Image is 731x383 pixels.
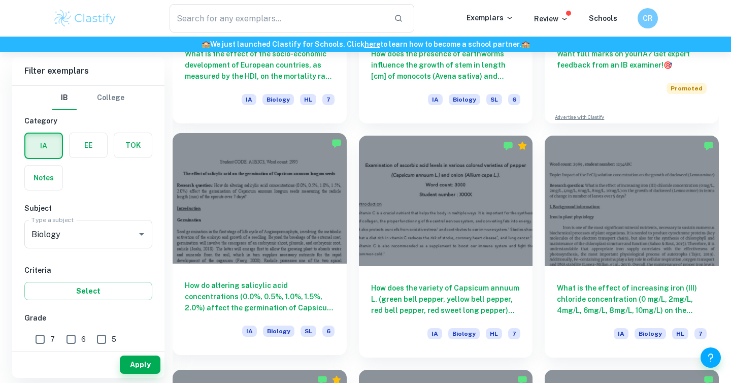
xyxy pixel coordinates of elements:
[135,227,149,241] button: Open
[52,86,124,110] div: Filter type choice
[300,94,316,105] span: HL
[331,138,342,148] img: Marked
[508,328,520,339] span: 7
[31,215,74,224] label: Type a subject
[322,326,335,337] span: 6
[517,141,527,151] div: Premium
[467,12,514,23] p: Exemplars
[173,136,347,358] a: How do altering salicylic acid concentrations (0.0%, 0.5%, 1.0%, 1.5%, 2.0%) affect the germinati...
[486,328,502,339] span: HL
[694,328,707,339] span: 7
[52,86,77,110] button: IB
[635,328,666,339] span: Biology
[364,40,380,48] a: here
[114,133,152,157] button: TOK
[508,94,520,105] span: 6
[242,326,257,337] span: IA
[263,326,294,337] span: Biology
[667,83,707,94] span: Promoted
[185,48,335,82] h6: What is the effect of the socio-economic development of European countries, as measured by the HD...
[557,48,707,71] h6: Want full marks on your IA ? Get expert feedback from an IB examiner!
[70,133,107,157] button: EE
[242,94,256,105] span: IA
[24,203,152,214] h6: Subject
[24,265,152,276] h6: Criteria
[704,141,714,151] img: Marked
[185,280,335,313] h6: How do altering salicylic acid concentrations (0.0%, 0.5%, 1.0%, 1.5%, 2.0%) affect the germinati...
[545,136,719,358] a: What is the effect of increasing iron (III) chloride concentration (0 mg/L, 2mg/L, 4mg/L, 6mg/L, ...
[170,4,386,33] input: Search for any exemplars...
[486,94,502,105] span: SL
[534,13,569,24] p: Review
[371,282,521,316] h6: How does the variety of Capsicum annuum L. (green bell pepper, yellow bell pepper, red bell peppe...
[24,115,152,126] h6: Category
[262,94,294,105] span: Biology
[642,13,654,24] h6: CR
[53,8,117,28] img: Clastify logo
[12,57,164,85] h6: Filter exemplars
[24,312,152,324] h6: Grade
[428,94,443,105] span: IA
[589,14,617,22] a: Schools
[638,8,658,28] button: CR
[521,40,530,48] span: 🏫
[557,282,707,316] h6: What is the effect of increasing iron (III) chloride concentration (0 mg/L, 2mg/L, 4mg/L, 6mg/L, ...
[120,356,160,374] button: Apply
[672,328,688,339] span: HL
[301,326,316,337] span: SL
[449,94,480,105] span: Biology
[202,40,210,48] span: 🏫
[25,166,62,190] button: Notes
[614,328,628,339] span: IA
[663,61,672,69] span: 🎯
[50,334,55,345] span: 7
[322,94,335,105] span: 7
[97,86,124,110] button: College
[448,328,480,339] span: Biology
[371,48,521,82] h6: How does the presence of earthworms influence the growth of stem in length [cm] of monocots (Aven...
[359,136,533,358] a: How does the variety of Capsicum annuum L. (green bell pepper, yellow bell pepper, red bell peppe...
[555,114,604,121] a: Advertise with Clastify
[112,334,116,345] span: 5
[427,328,442,339] span: IA
[701,347,721,368] button: Help and Feedback
[503,141,513,151] img: Marked
[25,134,62,158] button: IA
[2,39,729,50] h6: We just launched Clastify for Schools. Click to learn how to become a school partner.
[81,334,86,345] span: 6
[24,282,152,300] button: Select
